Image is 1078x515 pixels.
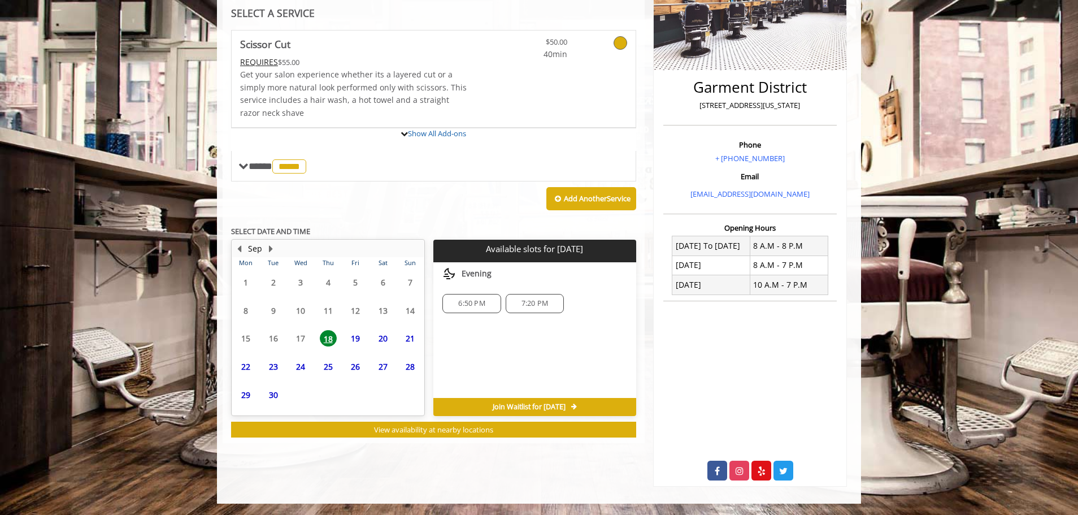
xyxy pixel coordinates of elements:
[462,269,492,278] span: Evening
[287,257,314,269] th: Wed
[402,358,419,375] span: 28
[320,330,337,347] span: 18
[750,256,828,275] td: 8 A.M - 7 P.M
[265,358,282,375] span: 23
[666,141,834,149] h3: Phone
[314,257,341,269] th: Thu
[231,8,636,19] div: SELECT A SERVICE
[369,257,396,269] th: Sat
[231,226,310,236] b: SELECT DATE AND TIME
[397,324,424,353] td: Select day21
[672,256,750,275] td: [DATE]
[292,358,309,375] span: 24
[234,243,244,255] button: Previous Month
[672,236,750,256] td: [DATE] To [DATE]
[666,79,834,96] h2: Garment District
[237,358,254,375] span: 22
[750,275,828,295] td: 10 A.M - 7 P.M
[690,189,810,199] a: [EMAIL_ADDRESS][DOMAIN_NAME]
[546,187,636,211] button: Add AnotherService
[237,387,254,403] span: 29
[342,257,369,269] th: Fri
[506,294,564,313] div: 7:20 PM
[375,330,392,347] span: 20
[231,127,636,128] div: Scissor Cut Add-onS
[259,353,286,381] td: Select day23
[240,36,290,52] b: Scissor Cut
[265,387,282,403] span: 30
[232,353,259,381] td: Select day22
[232,257,259,269] th: Mon
[672,275,750,295] td: [DATE]
[259,380,286,409] td: Select day30
[240,56,467,68] div: $55.00
[259,257,286,269] th: Tue
[493,403,566,412] span: Join Waitlist for [DATE]
[564,193,631,204] b: Add Another Service
[397,353,424,381] td: Select day28
[240,57,278,67] span: This service needs some Advance to be paid before we block your appointment
[342,353,369,381] td: Select day26
[501,31,567,60] a: $50.00
[408,128,466,139] a: Show All Add-ons
[715,153,785,163] a: + [PHONE_NUMBER]
[397,257,424,269] th: Sun
[442,294,501,313] div: 6:50 PM
[314,324,341,353] td: Select day18
[402,330,419,347] span: 21
[231,422,636,438] button: View availability at nearby locations
[375,358,392,375] span: 27
[666,172,834,180] h3: Email
[374,425,493,435] span: View availability at nearby locations
[266,243,275,255] button: Next Month
[663,224,837,232] h3: Opening Hours
[232,380,259,409] td: Select day29
[342,324,369,353] td: Select day19
[521,299,548,308] span: 7:20 PM
[240,68,467,119] p: Get your salon experience whether its a layered cut or a simply more natural look performed only ...
[666,99,834,111] p: [STREET_ADDRESS][US_STATE]
[458,299,485,308] span: 6:50 PM
[369,324,396,353] td: Select day20
[320,358,337,375] span: 25
[369,353,396,381] td: Select day27
[248,243,262,255] button: Sep
[442,267,456,280] img: evening slots
[438,244,631,254] p: Available slots for [DATE]
[347,358,364,375] span: 26
[501,48,567,60] span: 40min
[314,353,341,381] td: Select day25
[750,236,828,256] td: 8 A.M - 8 P.M
[347,330,364,347] span: 19
[287,353,314,381] td: Select day24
